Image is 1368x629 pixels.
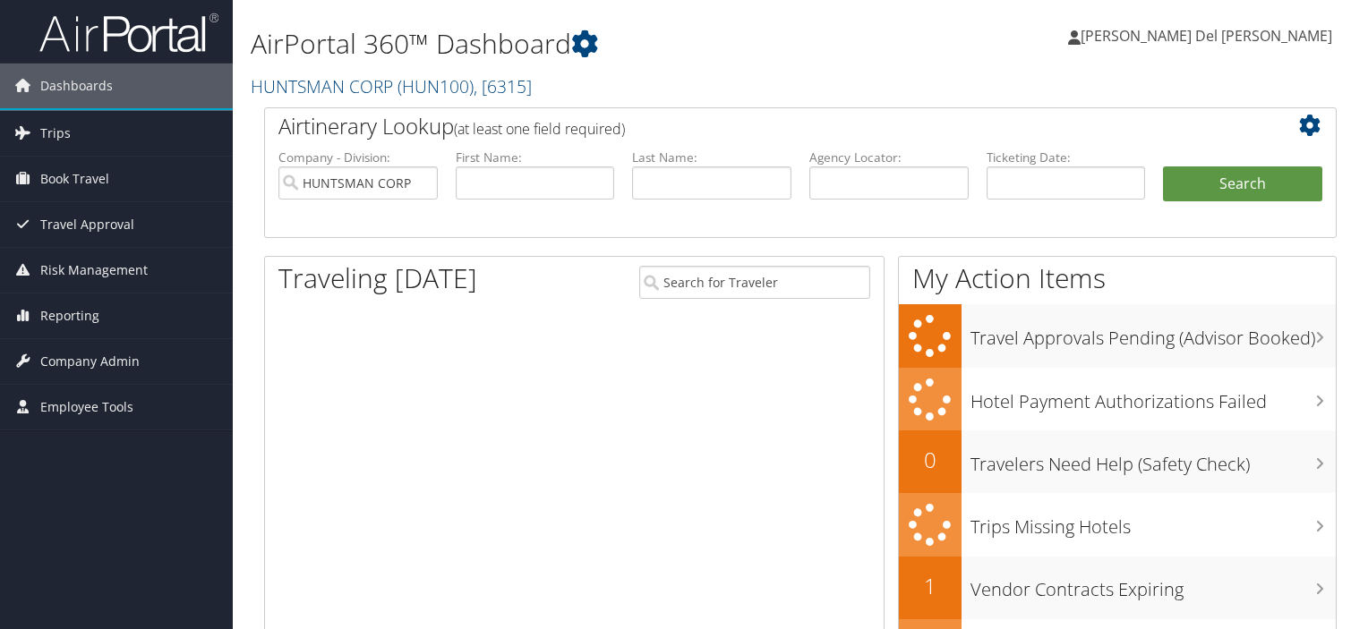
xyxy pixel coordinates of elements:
[899,557,1336,619] a: 1Vendor Contracts Expiring
[398,74,474,98] span: ( HUN100 )
[970,317,1336,351] h3: Travel Approvals Pending (Advisor Booked)
[987,149,1146,166] label: Ticketing Date:
[251,74,532,98] a: HUNTSMAN CORP
[970,443,1336,477] h3: Travelers Need Help (Safety Check)
[899,571,962,601] h2: 1
[632,149,791,166] label: Last Name:
[456,149,615,166] label: First Name:
[278,111,1233,141] h2: Airtinerary Lookup
[899,493,1336,557] a: Trips Missing Hotels
[40,248,148,293] span: Risk Management
[40,157,109,201] span: Book Travel
[899,430,1336,493] a: 0Travelers Need Help (Safety Check)
[278,149,438,166] label: Company - Division:
[899,445,962,475] h2: 0
[278,259,477,297] h1: Traveling [DATE]
[809,149,969,166] label: Agency Locator:
[899,259,1336,297] h1: My Action Items
[39,12,218,54] img: airportal-logo.png
[970,506,1336,540] h3: Trips Missing Hotels
[899,368,1336,431] a: Hotel Payment Authorizations Failed
[1081,26,1332,46] span: [PERSON_NAME] Del [PERSON_NAME]
[251,25,984,63] h1: AirPortal 360™ Dashboard
[899,304,1336,368] a: Travel Approvals Pending (Advisor Booked)
[970,380,1336,414] h3: Hotel Payment Authorizations Failed
[40,339,140,384] span: Company Admin
[1163,166,1322,202] button: Search
[40,111,71,156] span: Trips
[1068,9,1350,63] a: [PERSON_NAME] Del [PERSON_NAME]
[474,74,532,98] span: , [ 6315 ]
[454,119,625,139] span: (at least one field required)
[40,293,99,338] span: Reporting
[970,568,1336,602] h3: Vendor Contracts Expiring
[40,385,133,429] span: Employee Tools
[639,266,870,299] input: Search for Traveler
[40,64,113,108] span: Dashboards
[40,202,134,247] span: Travel Approval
